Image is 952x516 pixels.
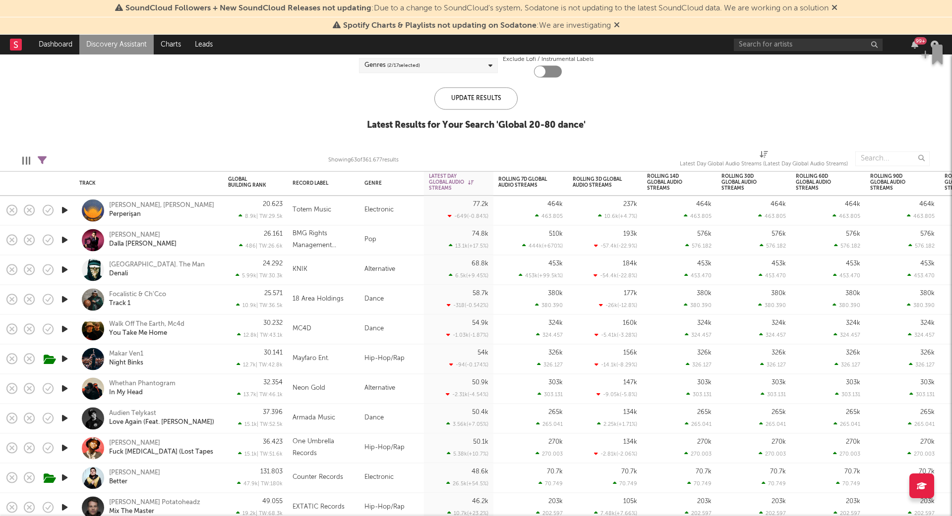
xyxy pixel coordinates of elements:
div: 37.396 [263,409,283,415]
a: Better [109,478,127,487]
div: 326k [548,350,563,356]
div: 70.749 [687,480,712,487]
div: 47.9k | TW: 180k [228,480,283,487]
div: 270.003 [833,451,860,457]
div: 24.292 [263,260,283,267]
div: 380k [548,290,563,297]
div: -54.4k ( -22.8 % ) [594,272,637,279]
div: 486 | TW: 26.6k [228,243,283,249]
div: 32.354 [263,379,283,386]
div: 326.127 [834,361,860,368]
div: Armada Music [293,413,335,424]
div: 160k [623,320,637,326]
div: 265k [846,409,860,415]
div: 70.7k [547,468,563,475]
button: 99+ [911,41,918,49]
div: 464k [696,201,712,207]
div: 303k [548,379,563,386]
a: Night Binks [109,359,143,368]
div: 303.131 [761,391,786,398]
div: 5.38k ( +10.7 % ) [447,451,488,457]
span: Dismiss [614,22,620,30]
a: Leads [188,35,220,54]
div: -26k ( -12.8 % ) [599,302,637,309]
div: 380k [697,290,712,297]
div: 3.56k ( +7.05 % ) [446,421,488,427]
div: 270k [697,439,712,445]
div: -318 ( -0.542 % ) [447,302,488,309]
div: 15.1k | TW: 52.5k [228,421,283,427]
div: 265k [697,409,712,415]
div: 265.041 [833,421,860,427]
div: 13.7k | TW: 46.1k [228,391,283,398]
div: 2.25k ( +1.71 % ) [597,421,637,427]
div: Electronic [359,463,424,493]
div: 270k [920,439,935,445]
div: Makar Ven1 [109,350,143,359]
a: Perperişan [109,210,141,219]
div: 26.5k ( +54.5 % ) [446,480,488,487]
a: Audien Telykast [109,410,156,418]
div: 5.99k | TW: 30.3k [228,272,283,279]
div: 453k ( +99.5k % ) [519,272,563,279]
a: Dashboard [32,35,79,54]
div: Genres [364,59,420,71]
div: 453.470 [833,272,860,279]
div: Rolling 3D Global Audio Streams [573,177,622,189]
div: Track [79,180,213,186]
div: 270.003 [684,451,712,457]
div: Latest Day Global Audio Streams (Latest Day Global Audio Streams) [680,158,848,170]
div: 265.041 [685,421,712,427]
div: 50.4k [472,409,488,415]
div: 203k [920,498,935,505]
div: 15.1k | TW: 51.6k [228,451,283,457]
div: 303k [697,379,712,386]
div: 326.127 [537,361,563,368]
div: 303.131 [686,391,712,398]
div: Walk Off The Earth, Mc4d [109,320,184,329]
div: 237k [623,201,637,207]
div: 265k [772,409,786,415]
div: 270.003 [907,451,935,457]
a: Charts [154,35,188,54]
div: 464k [771,201,786,207]
div: Denali [109,270,128,279]
div: 70.7k [844,468,860,475]
div: 576.182 [760,243,786,249]
div: 464k [845,201,860,207]
div: Electronic [359,196,424,225]
div: 99 + [914,37,927,45]
div: 464k [547,201,563,207]
a: [PERSON_NAME] [109,439,160,448]
div: Rolling 7D Global Audio Streams [498,177,548,189]
span: SoundCloud Followers + New SoundCloud Releases not updating [125,4,371,12]
div: 270k [548,439,563,445]
div: 12.7k | TW: 42.8k [228,361,283,368]
div: 30.141 [264,350,283,356]
div: 463.805 [684,213,712,219]
div: 134k [623,439,637,445]
div: 324k [697,320,712,326]
a: [PERSON_NAME] Potatoheadz [109,499,200,508]
div: 326k [697,350,712,356]
div: 303.131 [909,391,935,398]
div: 380.390 [833,302,860,309]
div: 265k [548,409,563,415]
div: 26.161 [264,231,283,237]
div: Rolling 90D Global Audio Streams [870,174,920,192]
input: Search for artists [734,39,883,51]
div: Mayfaro Ent. [293,353,329,365]
div: 50.9k [472,379,488,386]
div: You Take Me Home [109,329,167,338]
div: 576k [846,231,860,237]
span: : Due to a change to SoundCloud's system, Sodatone is not updating to the latest SoundCloud data.... [125,4,829,12]
a: Focalistic & Ch'Cco [109,291,166,300]
div: In My Head [109,389,143,398]
div: 453k [697,260,712,267]
div: 6.5k ( +9.45 % ) [449,272,488,279]
a: Discovery Assistant [79,35,154,54]
div: 134k [623,409,637,415]
div: [PERSON_NAME] [109,469,160,478]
